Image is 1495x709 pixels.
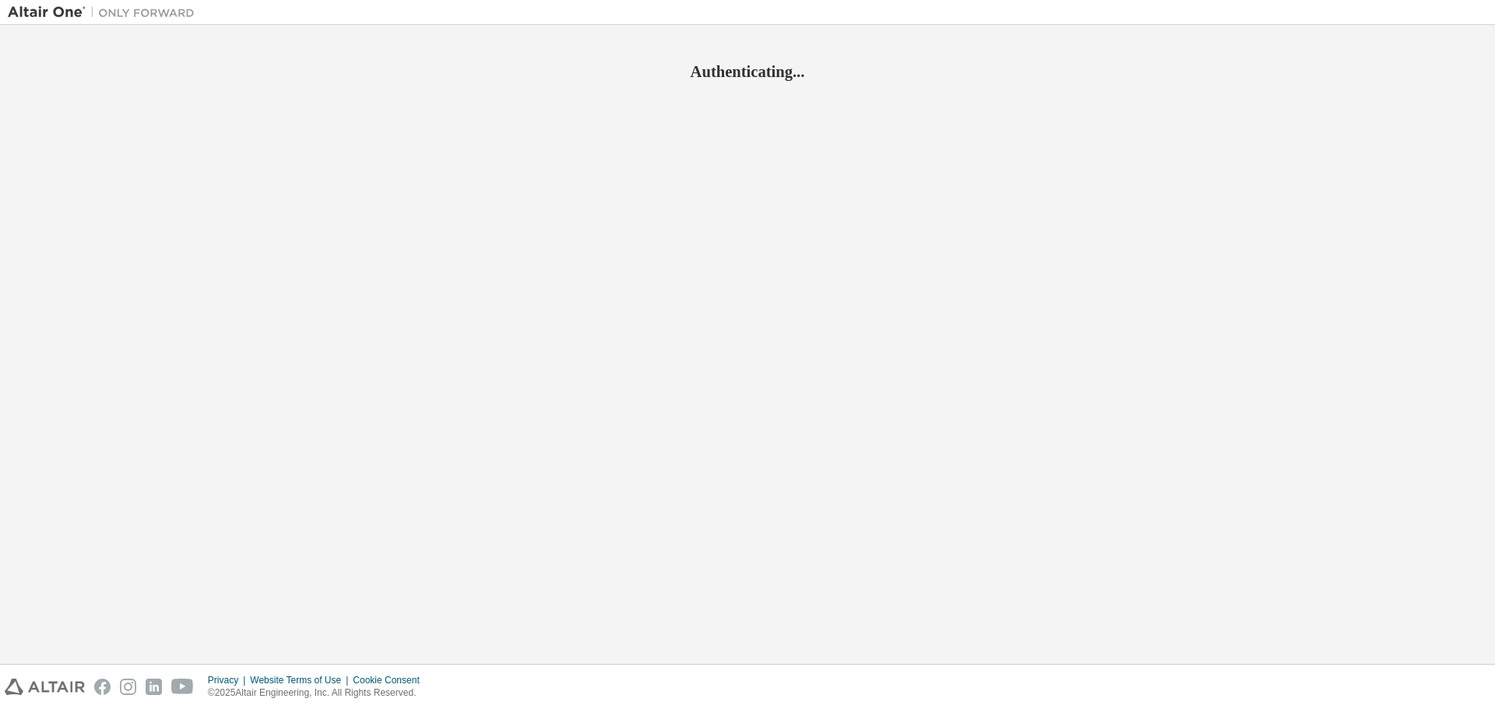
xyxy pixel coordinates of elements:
img: youtube.svg [171,679,194,695]
h2: Authenticating... [8,61,1487,82]
img: facebook.svg [94,679,111,695]
img: linkedin.svg [146,679,162,695]
div: Privacy [208,674,250,686]
p: © 2025 Altair Engineering, Inc. All Rights Reserved. [208,686,429,700]
img: altair_logo.svg [5,679,85,695]
div: Website Terms of Use [250,674,353,686]
img: Altair One [8,5,202,20]
img: instagram.svg [120,679,136,695]
div: Cookie Consent [353,674,428,686]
